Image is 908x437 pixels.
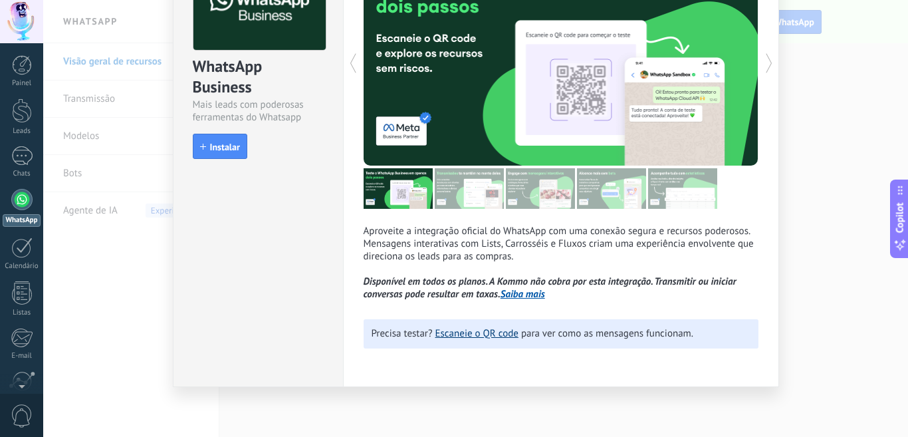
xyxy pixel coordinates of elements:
[893,202,907,233] span: Copilot
[435,168,504,209] img: tour_image_6cf6297515b104f916d063e49aae351c.png
[3,170,41,178] div: Chats
[193,134,247,159] button: Instalar
[372,327,433,340] span: Precisa testar?
[577,168,646,209] img: tour_image_58a1c38c4dee0ce492f4b60cdcddf18a.png
[435,327,518,340] a: Escaneie o QR code
[364,168,433,209] img: tour_image_af96a8ccf0f3a66e7f08a429c7d28073.png
[3,352,41,361] div: E-mail
[3,127,41,136] div: Leads
[364,275,737,301] i: Disponível em todos os planos. A Kommo não cobra por esta integração. Transmitir ou iniciar conve...
[193,56,324,98] div: WhatsApp Business
[648,168,717,209] img: tour_image_46dcd16e2670e67c1b8e928eefbdcce9.png
[3,262,41,271] div: Calendário
[364,225,758,301] p: Aproveite a integração oficial do WhatsApp com uma conexão segura e recursos poderosos. Mensagens...
[3,79,41,88] div: Painel
[193,98,324,124] div: Mais leads com poderosas ferramentas do Whatsapp
[3,214,41,227] div: WhatsApp
[501,288,545,301] a: Saiba mais
[3,309,41,317] div: Listas
[506,168,575,209] img: tour_image_87c31d5c6b42496d4b4f28fbf9d49d2b.png
[521,327,693,340] span: para ver como as mensagens funcionam.
[210,142,240,152] span: Instalar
